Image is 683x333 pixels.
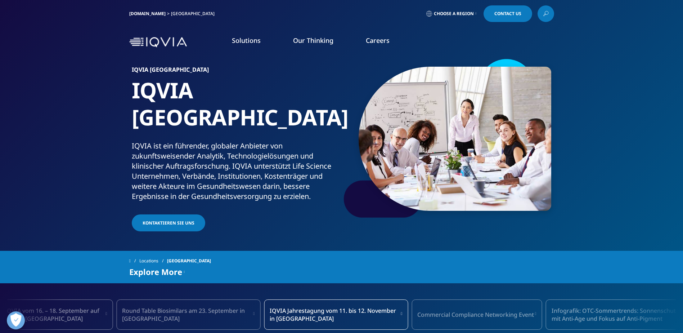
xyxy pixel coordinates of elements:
a: Our Thinking [293,36,333,45]
div: 16 / 16 [116,299,260,330]
span: Choose a Region [434,11,474,17]
a: Contact Us [484,5,532,22]
span: Commercial Compliance Networking Event [417,311,534,319]
a: Locations [139,254,167,267]
div: [GEOGRAPHIC_DATA] [171,11,217,17]
div: 1 / 16 [264,299,408,330]
h1: IQVIA [GEOGRAPHIC_DATA] [132,77,339,141]
a: [DOMAIN_NAME] [129,10,166,17]
span: [GEOGRAPHIC_DATA] [167,254,211,267]
a: Commercial Compliance Networking Event [412,299,542,330]
img: 877_businesswoman-leading-meeting.jpg [359,67,551,211]
a: Solutions [232,36,261,45]
div: 2 / 16 [412,299,542,330]
span: IQVIA Jahrestagung vom 11. bis 12. November in [GEOGRAPHIC_DATA] [270,307,400,323]
span: Round Table Biosimilars am 23. September in [GEOGRAPHIC_DATA] [122,307,252,323]
span: Kontaktieren Sie uns [143,220,194,226]
span: Contact Us [494,12,521,16]
a: IQVIA Jahrestagung vom 11. bis 12. November in [GEOGRAPHIC_DATA] [264,299,408,330]
span: Explore More [129,267,182,276]
a: Round Table Biosimilars am 23. September in [GEOGRAPHIC_DATA] [116,299,260,330]
button: Präferenzen öffnen [7,311,25,329]
div: IQVIA ist ein führender, globaler Anbieter von zukunftsweisender Analytik, Technologielösungen un... [132,141,339,201]
h6: IQVIA [GEOGRAPHIC_DATA] [132,67,339,77]
nav: Primary [190,25,554,59]
a: Careers [366,36,390,45]
a: Kontaktieren Sie uns [132,214,205,231]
